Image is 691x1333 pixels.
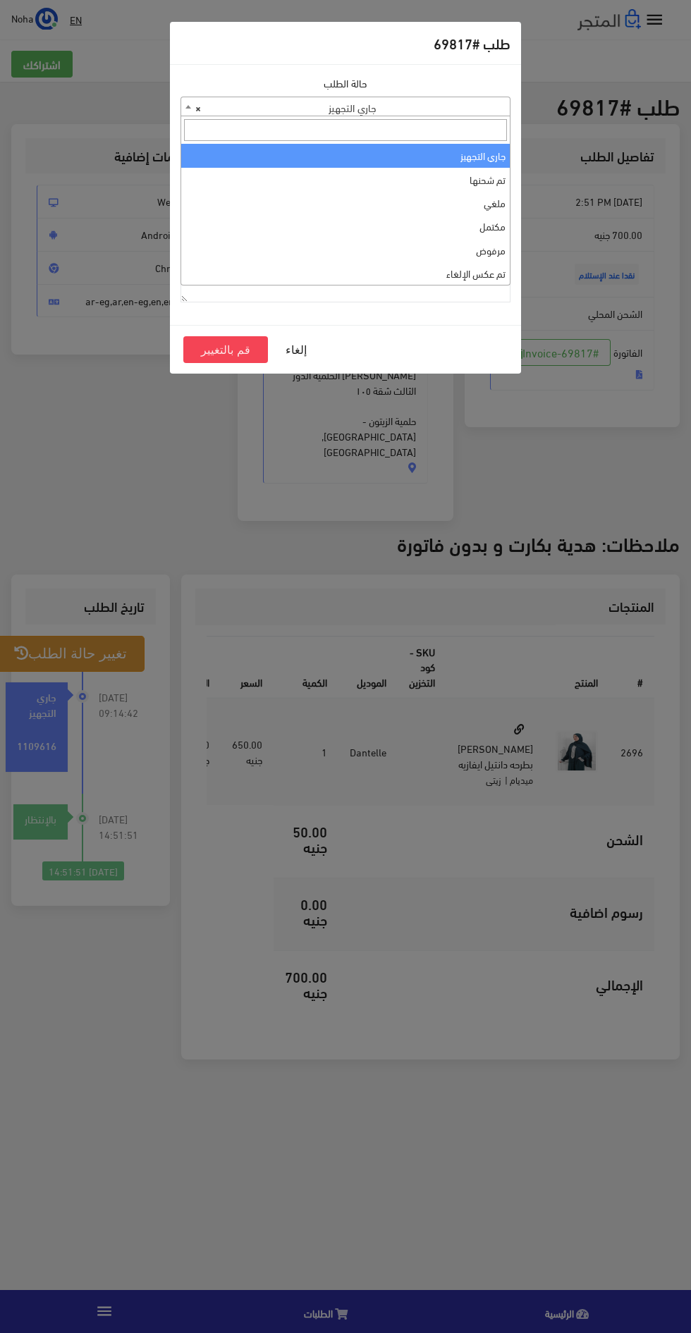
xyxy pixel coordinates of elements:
span: × [195,97,201,117]
button: قم بالتغيير [183,336,268,363]
button: إلغاء [268,336,324,363]
li: مكتمل [181,214,510,238]
span: جاري التجهيز [181,97,510,116]
span: جاري التجهيز [181,97,510,117]
li: ملغي [181,191,510,214]
h5: طلب #69817 [434,32,510,54]
label: حالة الطلب [324,75,367,91]
li: تم عكس الإلغاء [181,262,510,285]
li: جاري التجهيز [181,144,510,167]
li: تم شحنها [181,168,510,191]
li: مرفوض [181,238,510,262]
